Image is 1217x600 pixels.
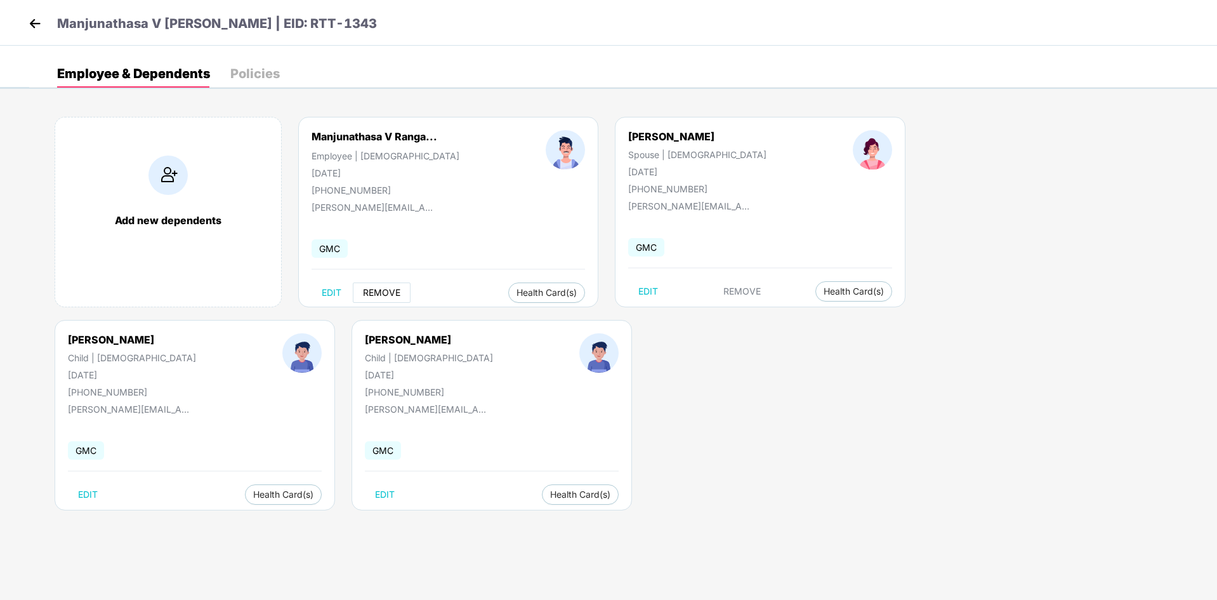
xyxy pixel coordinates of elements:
p: Manjunathasa V [PERSON_NAME] | EID: RTT-1343 [57,14,377,34]
button: REMOVE [713,281,771,302]
button: REMOVE [353,283,411,303]
span: EDIT [375,490,395,500]
button: Health Card(s) [542,484,619,505]
div: Add new dependents [68,214,268,227]
span: GMC [365,441,401,460]
button: EDIT [628,281,668,302]
div: [DATE] [312,168,459,178]
div: [PHONE_NUMBER] [68,387,196,397]
div: Spouse | [DEMOGRAPHIC_DATA] [628,149,766,160]
button: Health Card(s) [815,281,892,302]
span: Health Card(s) [550,491,610,498]
span: Health Card(s) [516,290,577,296]
div: [PHONE_NUMBER] [628,183,766,194]
div: Child | [DEMOGRAPHIC_DATA] [365,352,493,363]
div: Employee | [DEMOGRAPHIC_DATA] [312,150,459,161]
div: [DATE] [628,166,766,177]
img: profileImage [853,130,892,170]
div: Policies [230,67,280,80]
div: [PERSON_NAME][EMAIL_ADDRESS][PERSON_NAME][DOMAIN_NAME] [312,202,438,213]
button: Health Card(s) [245,484,322,505]
span: REMOVE [723,286,761,297]
div: Employee & Dependents [57,67,210,80]
span: EDIT [322,288,341,298]
span: EDIT [638,286,658,297]
div: [PERSON_NAME][EMAIL_ADDRESS][PERSON_NAME][DOMAIN_NAME] [68,404,195,415]
div: Manjunathasa V Ranga... [312,130,437,143]
div: [PHONE_NUMBER] [312,185,459,196]
span: Health Card(s) [824,288,884,295]
div: [PERSON_NAME][EMAIL_ADDRESS][PERSON_NAME][DOMAIN_NAME] [628,201,755,211]
span: REMOVE [363,288,400,298]
span: GMC [628,238,664,257]
div: [PHONE_NUMBER] [365,387,493,397]
img: back [25,14,44,33]
button: EDIT [312,283,352,303]
img: profileImage [282,333,322,373]
img: profileImage [579,333,619,373]
div: [DATE] [68,370,196,380]
div: [PERSON_NAME][EMAIL_ADDRESS][PERSON_NAME][DOMAIN_NAME] [365,404,492,415]
div: Child | [DEMOGRAPHIC_DATA] [68,352,196,363]
button: EDIT [365,484,405,505]
img: addIcon [148,156,188,195]
button: Health Card(s) [508,283,585,303]
span: GMC [68,441,104,460]
div: [PERSON_NAME] [365,333,493,346]
button: EDIT [68,484,108,505]
span: EDIT [78,490,98,500]
div: [DATE] [365,370,493,380]
div: [PERSON_NAME] [628,130,766,143]
span: GMC [312,239,348,258]
span: Health Card(s) [253,491,313,498]
img: profileImage [546,130,585,170]
div: [PERSON_NAME] [68,333,196,346]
